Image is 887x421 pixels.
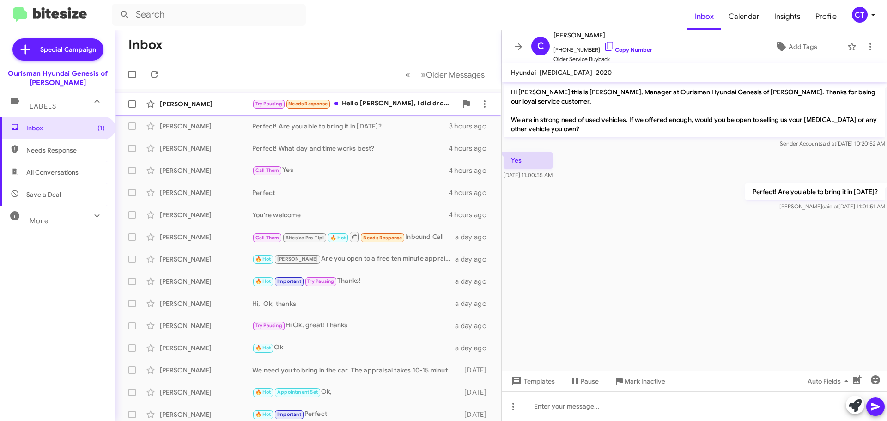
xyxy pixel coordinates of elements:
div: [PERSON_NAME] [160,343,252,353]
div: a day ago [455,255,494,264]
div: 4 hours ago [449,144,494,153]
div: [PERSON_NAME] [160,122,252,131]
span: C [537,39,544,54]
div: Perfect! Are you able to bring it in [DATE]? [252,122,449,131]
div: Perfect [252,188,449,197]
span: More [30,217,49,225]
div: Ok, [252,387,460,397]
span: [PERSON_NAME] [277,256,318,262]
div: [PERSON_NAME] [160,232,252,242]
span: [PHONE_NUMBER] [553,41,652,55]
span: Auto Fields [808,373,852,390]
span: Needs Response [288,101,328,107]
span: Add Tags [789,38,817,55]
div: Perfect [252,409,460,420]
div: [PERSON_NAME] [160,166,252,175]
span: Inbox [26,123,105,133]
a: Profile [808,3,844,30]
div: [PERSON_NAME] [160,210,252,220]
div: [PERSON_NAME] [160,144,252,153]
div: a day ago [455,299,494,308]
div: Inbound Call [252,231,455,243]
div: 4 hours ago [449,166,494,175]
span: 🔥 Hot [255,256,271,262]
div: a day ago [455,232,494,242]
button: Add Tags [748,38,843,55]
a: Copy Number [604,46,652,53]
span: [PERSON_NAME] [553,30,652,41]
div: [PERSON_NAME] [160,299,252,308]
span: Appointment Set [277,389,318,395]
button: Templates [502,373,562,390]
nav: Page navigation example [400,65,490,84]
div: Are you open to a free ten minute appraisal? [252,254,455,264]
span: Save a Deal [26,190,61,199]
span: [PERSON_NAME] [DATE] 11:01:51 AM [779,203,885,210]
a: Inbox [687,3,721,30]
span: Important [277,411,301,417]
span: 🔥 Hot [255,345,271,351]
div: Hi, Ok, thanks [252,299,455,308]
div: a day ago [455,321,494,330]
div: [PERSON_NAME] [160,388,252,397]
span: Bitesize Pro-Tip! [286,235,324,241]
span: Special Campaign [40,45,96,54]
button: Next [415,65,490,84]
span: Sender Account [DATE] 10:20:52 AM [780,140,885,147]
div: Hello [PERSON_NAME], I did drop it off [DATE] after work. I took it to (Montrose of [GEOGRAPHIC_D... [252,98,457,109]
div: [DATE] [460,388,494,397]
button: Previous [400,65,416,84]
span: Hyundai [511,68,536,77]
div: a day ago [455,343,494,353]
h1: Inbox [128,37,163,52]
div: Hi Ok, great! Thanks [252,320,455,331]
div: Ok [252,342,455,353]
span: 🔥 Hot [330,235,346,241]
span: Pause [581,373,599,390]
div: Perfect! What day and time works best? [252,144,449,153]
div: [PERSON_NAME] [160,321,252,330]
div: a day ago [455,277,494,286]
span: 🔥 Hot [255,389,271,395]
a: Special Campaign [12,38,103,61]
span: All Conversations [26,168,79,177]
span: Call Them [255,235,279,241]
button: Auto Fields [800,373,859,390]
div: CT [852,7,868,23]
span: 2020 [596,68,612,77]
div: Yes [252,165,449,176]
p: Perfect! Are you able to bring it in [DATE]? [745,183,885,200]
button: CT [844,7,877,23]
div: [PERSON_NAME] [160,188,252,197]
input: Search [112,4,306,26]
div: 3 hours ago [449,122,494,131]
span: [DATE] 11:00:55 AM [504,171,553,178]
span: Older Service Buyback [553,55,652,64]
div: 4 hours ago [449,188,494,197]
a: Insights [767,3,808,30]
span: Needs Response [26,146,105,155]
span: Labels [30,102,56,110]
span: Older Messages [426,70,485,80]
span: Call Them [255,167,279,173]
span: Important [277,278,301,284]
p: Yes [504,152,553,169]
div: [PERSON_NAME] [160,410,252,419]
span: Needs Response [363,235,402,241]
span: [MEDICAL_DATA] [540,68,592,77]
p: Hi [PERSON_NAME] this is [PERSON_NAME], Manager at Ourisman Hyundai Genesis of [PERSON_NAME]. Tha... [504,84,885,137]
span: (1) [97,123,105,133]
div: Thanks! [252,276,455,287]
span: » [421,69,426,80]
div: [DATE] [460,410,494,419]
div: [PERSON_NAME] [160,366,252,375]
a: Calendar [721,3,767,30]
div: [PERSON_NAME] [160,255,252,264]
button: Pause [562,373,606,390]
span: Mark Inactive [625,373,665,390]
span: Try Pausing [307,278,334,284]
